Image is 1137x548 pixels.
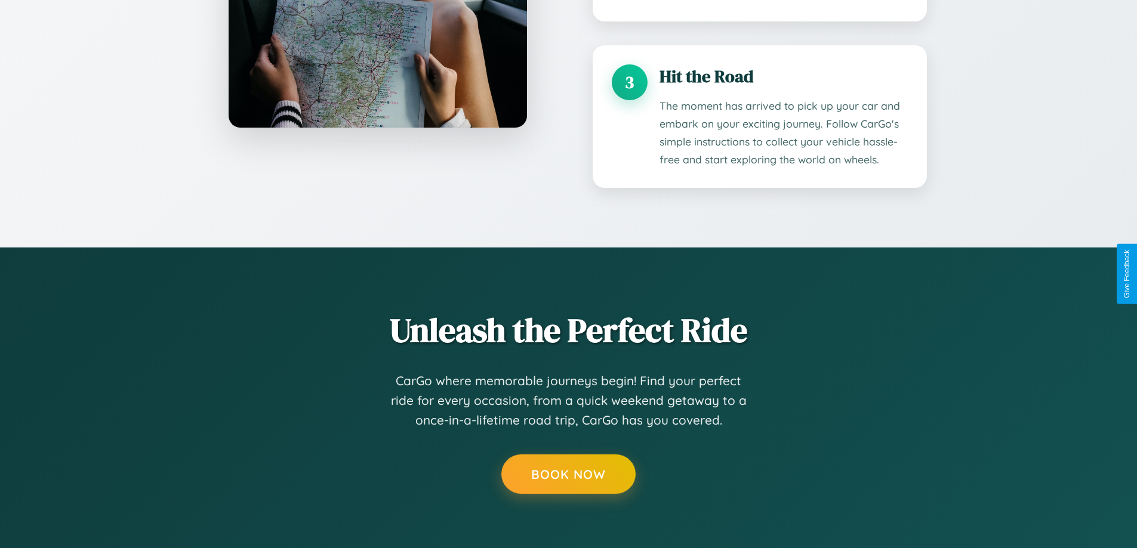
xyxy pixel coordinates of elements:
[501,454,636,494] button: Book Now
[660,64,908,88] h3: Hit the Road
[390,371,748,431] p: CarGo where memorable journeys begin! Find your perfect ride for every occasion, from a quick wee...
[1123,250,1131,298] div: Give Feedback
[660,97,908,169] p: The moment has arrived to pick up your car and embark on your exciting journey. Follow CarGo's si...
[211,307,927,353] h2: Unleash the Perfect Ride
[612,64,648,100] div: 3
